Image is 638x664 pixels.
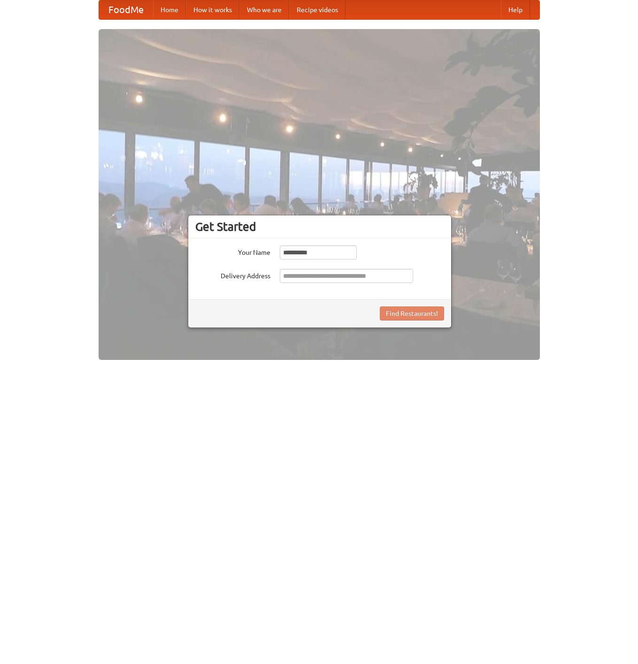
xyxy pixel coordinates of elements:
[195,269,270,281] label: Delivery Address
[501,0,530,19] a: Help
[195,245,270,257] label: Your Name
[195,220,444,234] h3: Get Started
[289,0,346,19] a: Recipe videos
[380,306,444,321] button: Find Restaurants!
[239,0,289,19] a: Who we are
[153,0,186,19] a: Home
[186,0,239,19] a: How it works
[99,0,153,19] a: FoodMe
